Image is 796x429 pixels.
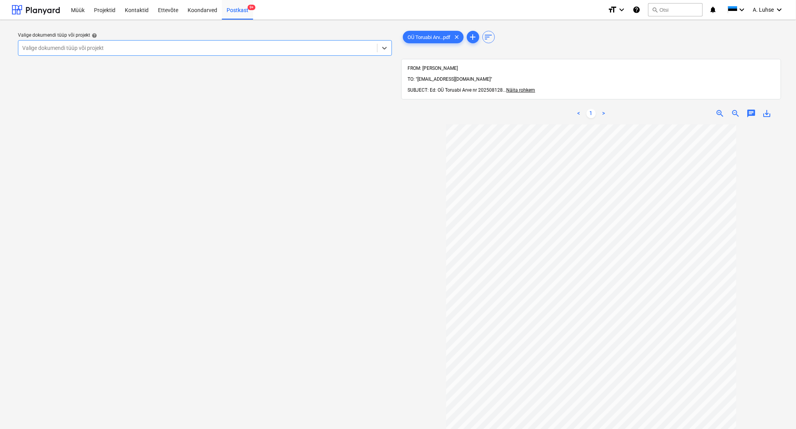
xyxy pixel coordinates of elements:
[757,392,796,429] iframe: Chat Widget
[248,5,255,10] span: 9+
[587,109,596,118] a: Page 1 is your current page
[408,76,493,82] span: TO: "[EMAIL_ADDRESS][DOMAIN_NAME]"
[599,109,608,118] a: Next page
[408,87,503,93] span: SUBJECT: Ed: OÜ Toruabi Arve nr 202508128
[484,32,493,42] span: sort
[731,109,741,118] span: zoom_out
[574,109,583,118] a: Previous page
[716,109,725,118] span: zoom_in
[90,33,97,38] span: help
[757,392,796,429] div: Vestlusvidin
[403,34,456,40] span: OÜ Toruabi Arv...pdf
[507,87,535,93] span: Näita rohkem
[403,31,464,43] div: OÜ Toruabi Arv...pdf
[762,109,772,118] span: save_alt
[468,32,478,42] span: add
[408,66,458,71] span: FROM: [PERSON_NAME]
[18,32,392,39] div: Valige dokumendi tüüp või projekt
[503,87,535,93] span: ...
[747,109,756,118] span: chat
[452,32,462,42] span: clear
